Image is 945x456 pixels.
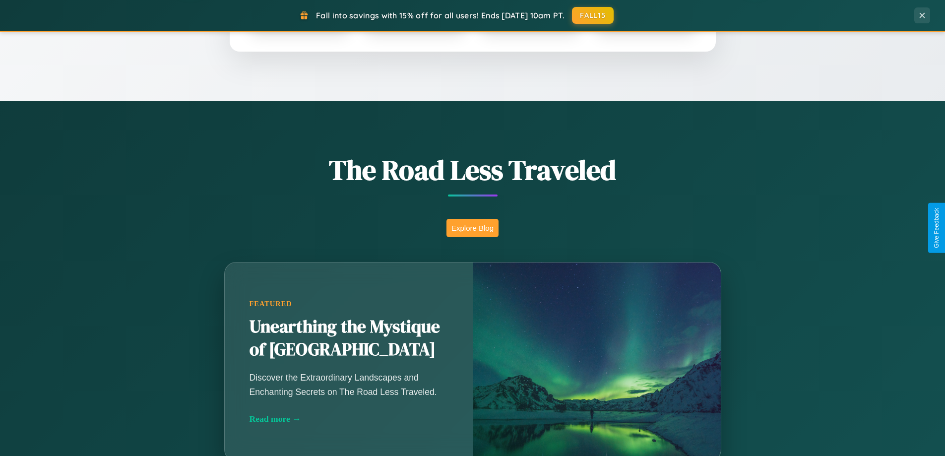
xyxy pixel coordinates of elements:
div: Give Feedback [933,208,940,248]
h2: Unearthing the Mystique of [GEOGRAPHIC_DATA] [250,316,448,361]
button: FALL15 [572,7,614,24]
p: Discover the Extraordinary Landscapes and Enchanting Secrets on The Road Less Traveled. [250,371,448,398]
h1: The Road Less Traveled [175,151,770,189]
button: Explore Blog [446,219,499,237]
div: Read more → [250,414,448,424]
span: Fall into savings with 15% off for all users! Ends [DATE] 10am PT. [316,10,565,20]
div: Featured [250,300,448,308]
